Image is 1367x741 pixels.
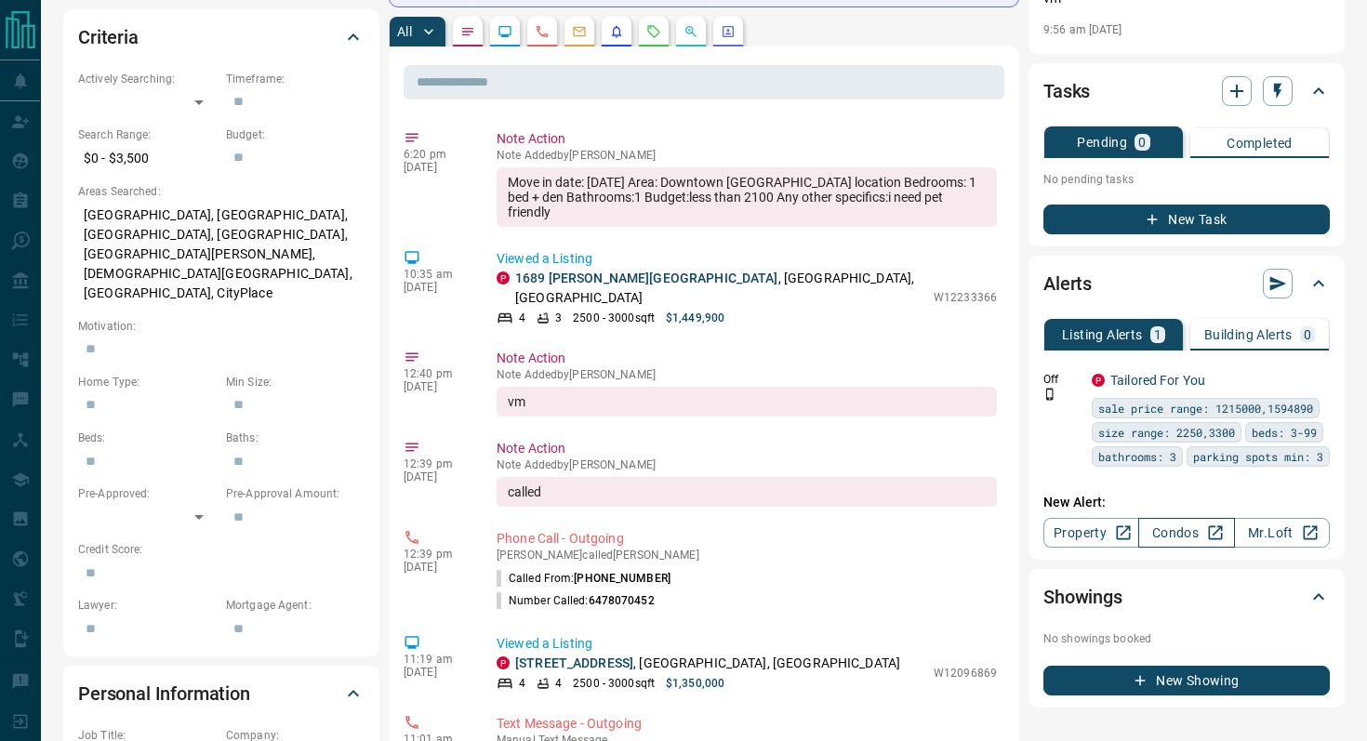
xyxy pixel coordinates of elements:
p: 9:56 am [DATE] [1043,23,1122,36]
p: Note Action [497,439,997,458]
h2: Alerts [1043,269,1092,298]
h2: Personal Information [78,679,250,708]
button: New Task [1043,205,1330,234]
p: [DATE] [404,470,469,483]
div: Criteria [78,15,365,60]
p: Timeframe: [226,71,365,87]
p: Actively Searching: [78,71,217,87]
div: property.ca [497,271,510,284]
svg: Opportunities [683,24,698,39]
p: Note Added by [PERSON_NAME] [497,458,997,471]
a: [STREET_ADDRESS] [515,655,633,670]
p: Note Added by [PERSON_NAME] [497,149,997,162]
div: Personal Information [78,671,365,716]
p: Note Added by [PERSON_NAME] [497,368,997,381]
p: $1,350,000 [666,675,724,692]
p: Motivation: [78,318,365,335]
p: Search Range: [78,126,217,143]
p: [DATE] [404,380,469,393]
p: 6:20 pm [404,148,469,161]
h2: Showings [1043,582,1122,612]
p: 0 [1138,136,1146,149]
a: Property [1043,518,1139,548]
p: [DATE] [404,161,469,174]
p: Off [1043,371,1081,388]
span: 6478070452 [589,594,655,607]
p: , [GEOGRAPHIC_DATA], [GEOGRAPHIC_DATA] [515,654,900,673]
p: All [397,25,412,38]
div: vm [497,387,997,417]
p: [DATE] [404,281,469,294]
p: 3 [555,310,562,326]
a: Tailored For You [1110,373,1205,388]
span: size range: 2250,3300 [1098,423,1235,442]
div: property.ca [497,656,510,669]
div: Alerts [1043,261,1330,306]
p: Number Called: [497,592,655,609]
p: 4 [519,310,525,326]
svg: Listing Alerts [609,24,624,39]
div: Showings [1043,575,1330,619]
div: property.ca [1092,374,1105,387]
p: Note Action [497,349,997,368]
p: Areas Searched: [78,183,365,200]
p: W12096869 [934,665,997,681]
p: Text Message - Outgoing [497,714,997,734]
div: Move in date: [DATE] Area: Downtown [GEOGRAPHIC_DATA] location Bedrooms: 1 bed + den Bathrooms:1 ... [497,167,997,227]
button: New Showing [1043,666,1330,695]
p: Pre-Approval Amount: [226,485,365,502]
span: [PHONE_NUMBER] [574,572,670,585]
svg: Lead Browsing Activity [498,24,512,39]
p: Viewed a Listing [497,634,997,654]
a: Mr.Loft [1234,518,1330,548]
p: , [GEOGRAPHIC_DATA], [GEOGRAPHIC_DATA] [515,269,924,308]
p: 10:35 am [404,268,469,281]
p: [DATE] [404,666,469,679]
p: Lawyer: [78,597,217,614]
p: 12:39 pm [404,457,469,470]
div: called [497,477,997,507]
p: No pending tasks [1043,165,1330,193]
p: Phone Call - Outgoing [497,529,997,549]
p: [DATE] [404,561,469,574]
div: Tasks [1043,69,1330,113]
p: Baths: [226,430,365,446]
p: 1 [1154,328,1161,341]
p: Beds: [78,430,217,446]
svg: Push Notification Only [1043,388,1056,401]
p: Budget: [226,126,365,143]
p: Viewed a Listing [497,249,997,269]
p: Note Action [497,129,997,149]
p: No showings booked [1043,630,1330,647]
span: beds: 3-99 [1252,423,1317,442]
p: 2500 - 3000 sqft [573,675,655,692]
p: $1,449,900 [666,310,724,326]
p: 12:39 pm [404,548,469,561]
p: 12:40 pm [404,367,469,380]
p: W12233366 [934,289,997,306]
span: bathrooms: 3 [1098,447,1176,466]
p: Mortgage Agent: [226,597,365,614]
p: 0 [1304,328,1311,341]
p: 2500 - 3000 sqft [573,310,655,326]
svg: Emails [572,24,587,39]
svg: Requests [646,24,661,39]
h2: Criteria [78,22,139,52]
svg: Calls [535,24,550,39]
p: 11:19 am [404,653,469,666]
a: Condos [1138,518,1234,548]
p: Completed [1227,137,1293,150]
svg: Agent Actions [721,24,736,39]
p: Listing Alerts [1062,328,1143,341]
p: Pre-Approved: [78,485,217,502]
p: 4 [555,675,562,692]
a: 1689 [PERSON_NAME][GEOGRAPHIC_DATA] [515,271,778,285]
p: Min Size: [226,374,365,390]
p: [PERSON_NAME] called [PERSON_NAME] [497,549,997,562]
p: Building Alerts [1204,328,1293,341]
p: [GEOGRAPHIC_DATA], [GEOGRAPHIC_DATA], [GEOGRAPHIC_DATA], [GEOGRAPHIC_DATA], [GEOGRAPHIC_DATA][PER... [78,200,365,309]
p: Home Type: [78,374,217,390]
span: sale price range: 1215000,1594890 [1098,399,1313,417]
h2: Tasks [1043,76,1090,106]
p: Credit Score: [78,541,365,558]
